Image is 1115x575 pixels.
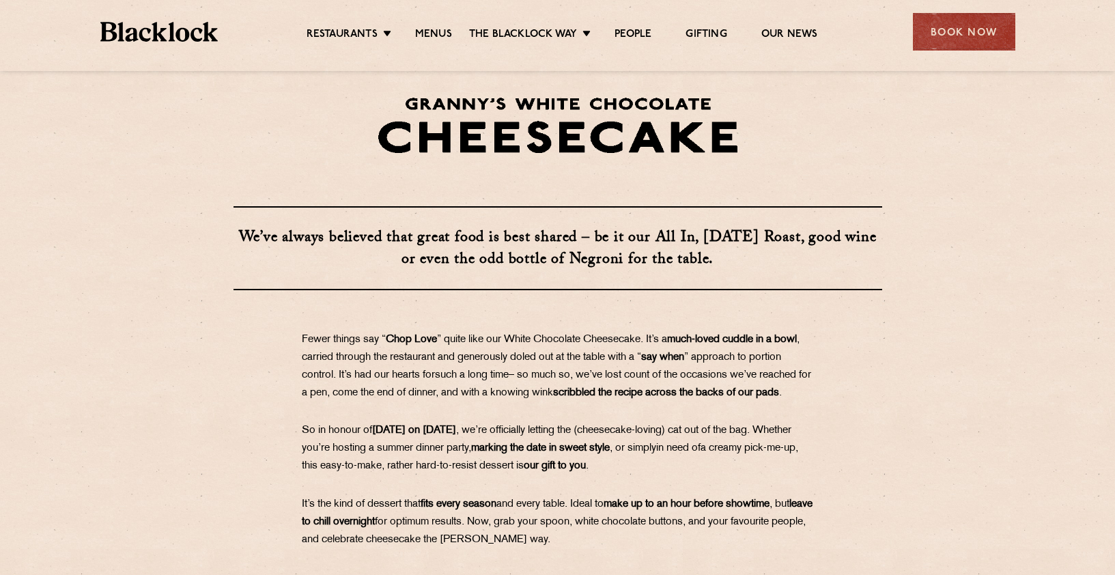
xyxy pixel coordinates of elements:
span: . [586,461,589,471]
span: say when [641,352,684,363]
span: , but [770,499,789,509]
span: fits every season [421,499,496,509]
span: So in honour of [302,425,372,436]
span: Chop Love [386,335,437,345]
a: Menus [415,28,452,43]
span: , carried through the restaurant and generously doled out at the table with a “ [302,335,800,363]
a: The Blacklock Way [469,28,577,43]
span: leave to chill overnight [302,499,813,527]
a: Our News [761,28,818,43]
span: in need of [656,443,701,453]
div: Book Now [913,13,1015,51]
a: People [615,28,651,43]
span: ” quite like our White Chocolate Cheesecake. It’s a [437,335,667,345]
span: It’s the kind of dessert that [302,499,421,509]
img: BL_Textured_Logo-footer-cropped.svg [100,22,218,42]
span: ” approach to portion control. It’s had our hearts for [302,352,781,380]
span: Fewer things say “ [302,335,386,345]
span: our gift to you [524,461,586,471]
span: for optimum results. Now, grab your spoon, white chocolate buttons, and your favourite people, an... [302,517,806,545]
span: , we’re officially letting the (cheesecake-loving) cat out of the bag. Whether you’re hosting a s... [302,425,791,453]
span: much-loved cuddle in a bowl [667,335,797,345]
span: [DATE] on [DATE] [372,425,456,436]
span: , or simply [610,443,656,453]
a: Gifting [686,28,726,43]
a: Restaurants [307,28,378,43]
span: scribbled the recipe across the backs of our pads [553,388,779,398]
span: make up to an hour before showtime [604,499,770,509]
span: – so much so, we’ve lost count of the occasions we’ve reached for a pen, come the end of dinner, ... [302,370,811,398]
span: such a long time [435,370,509,380]
span: . [779,388,782,398]
strong: We’ve always believed that great food is best shared – be it our All In, [DATE] Roast, good wine ... [239,226,877,273]
span: and every table. Ideal to [496,499,604,509]
span: marking the date in sweet style [471,443,610,453]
